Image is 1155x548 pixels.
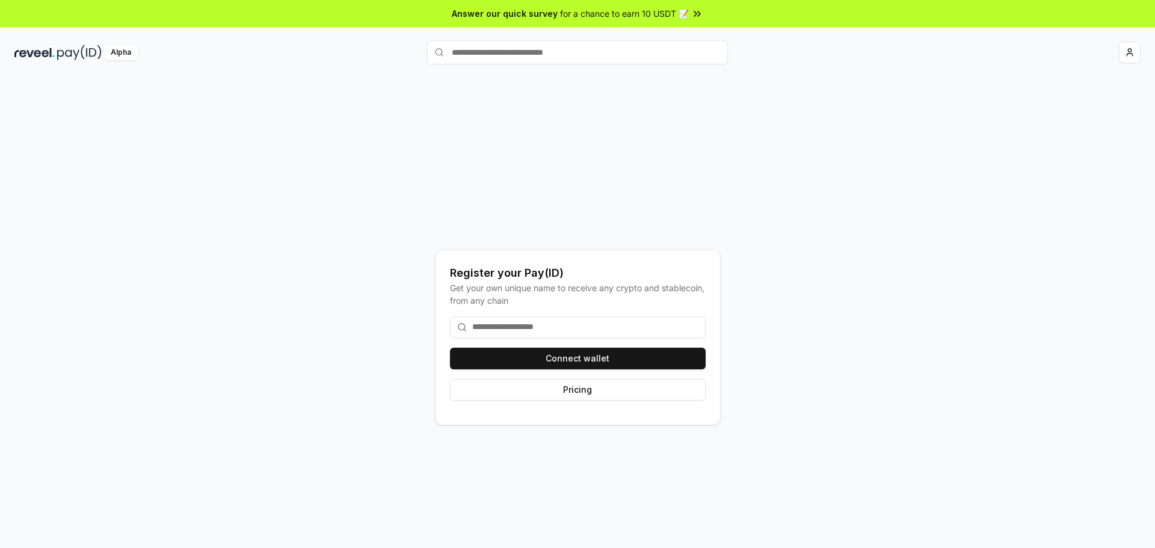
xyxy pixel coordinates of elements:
img: reveel_dark [14,45,55,60]
span: for a chance to earn 10 USDT 📝 [560,7,689,20]
div: Get your own unique name to receive any crypto and stablecoin, from any chain [450,282,706,307]
button: Connect wallet [450,348,706,369]
button: Pricing [450,379,706,401]
img: pay_id [57,45,102,60]
span: Answer our quick survey [452,7,558,20]
div: Alpha [104,45,138,60]
div: Register your Pay(ID) [450,265,706,282]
